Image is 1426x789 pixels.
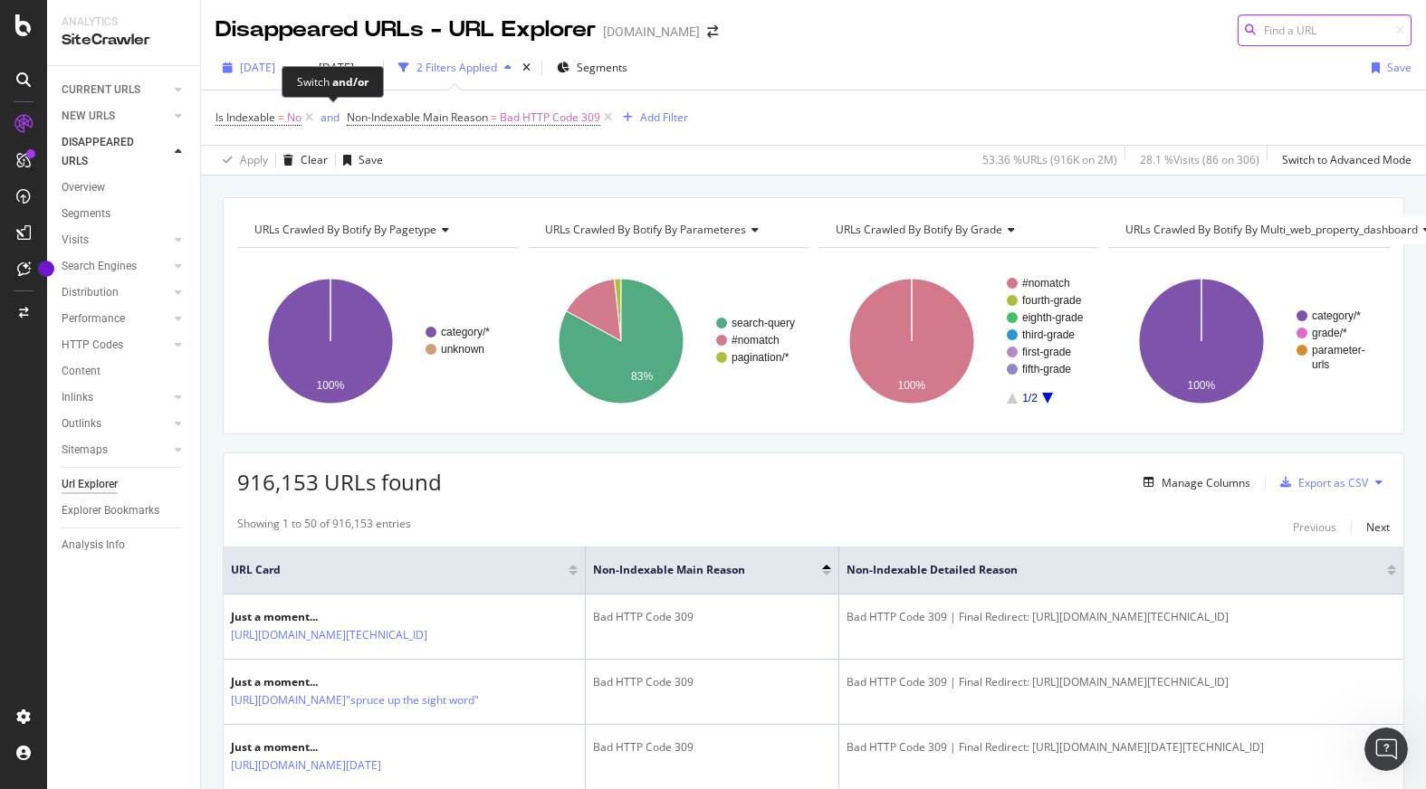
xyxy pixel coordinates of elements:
[62,309,125,328] div: Performance
[62,283,169,302] a: Distribution
[62,475,187,494] a: Url Explorer
[231,691,479,709] a: [URL][DOMAIN_NAME]"spruce up the sight word"
[240,60,275,75] span: 2025 Aug. 24th
[62,81,169,100] a: CURRENT URLS
[332,74,368,90] div: and/or
[62,536,125,555] div: Analysis Info
[1312,358,1329,371] text: urls
[62,441,169,460] a: Sitemaps
[215,14,596,45] div: Disappeared URLs - URL Explorer
[62,81,140,100] div: CURRENT URLS
[818,262,1100,420] svg: A chart.
[231,739,460,756] div: Just a moment...
[1022,392,1038,404] text: 1/2
[359,152,383,167] div: Save
[593,609,831,625] div: Bad HTTP Code 309
[311,53,376,82] button: [DATE]
[237,516,411,537] div: Showing 1 to 50 of 916,153 entries
[62,414,101,433] div: Outlinks
[1022,346,1071,358] text: first-grade
[62,204,187,223] a: Segments
[301,152,328,167] div: Clear
[416,60,497,75] div: 2 Filters Applied
[297,74,368,90] div: Switch
[732,317,795,329] text: search-query
[1022,363,1071,375] text: fifth-grade
[215,53,297,82] button: [DATE]
[62,501,187,520] a: Explorer Bookmarks
[1293,516,1336,537] button: Previous
[62,133,169,171] a: DISAPPEARED URLS
[62,309,169,328] a: Performance
[391,53,519,82] button: 2 Filters Applied
[62,336,123,355] div: HTTP Codes
[321,109,340,125] div: and
[62,231,169,250] a: Visits
[62,475,118,494] div: Url Explorer
[311,60,354,75] span: 2025 Jul. 13th
[237,262,519,420] svg: A chart.
[62,133,153,171] div: DISAPPEARED URLS
[550,53,635,82] button: Segments
[593,739,831,756] div: Bad HTTP Code 309
[231,609,506,625] div: Just a moment...
[593,674,831,690] div: Bad HTTP Code 309
[62,501,159,520] div: Explorer Bookmarks
[62,388,93,407] div: Inlinks
[240,152,268,167] div: Apply
[38,261,54,277] div: Tooltip anchor
[62,336,169,355] a: HTTP Codes
[62,283,119,302] div: Distribution
[62,107,169,126] a: NEW URLS
[616,107,688,128] button: Add Filter
[707,25,718,38] div: arrow-right-arrow-left
[1162,475,1250,490] div: Manage Columns
[603,23,700,41] div: [DOMAIN_NAME]
[1312,309,1361,322] text: category/*
[528,262,809,420] svg: A chart.
[231,756,381,775] a: [URL][DOMAIN_NAME][DATE]
[62,107,115,126] div: NEW URLS
[251,215,502,244] h4: URLs Crawled By Botify By pagetype
[1275,146,1412,175] button: Switch to Advanced Mode
[1140,152,1259,167] div: 28.1 % Visits ( 86 on 306 )
[215,109,275,125] span: Is Indexable
[215,146,268,175] button: Apply
[441,326,490,338] text: category/*
[1125,222,1418,237] span: URLs Crawled By Botify By multi_web_property_dashboard
[297,60,311,75] span: vs
[1282,152,1412,167] div: Switch to Advanced Mode
[1022,328,1075,341] text: third-grade
[1022,311,1084,324] text: eighth-grade
[832,215,1084,244] h4: URLs Crawled By Botify By grade
[577,60,627,75] span: Segments
[847,739,1396,756] div: Bad HTTP Code 309 | Final Redirect: [URL][DOMAIN_NAME][DATE][TECHNICAL_ID]
[500,105,600,130] span: Bad HTTP Code 309
[231,674,558,690] div: Just a moment...
[321,109,340,126] button: and
[1273,468,1368,497] button: Export as CSV
[1387,60,1412,75] div: Save
[1293,519,1336,535] div: Previous
[640,109,688,125] div: Add Filter
[897,379,925,392] text: 100%
[732,334,780,347] text: #nomatch
[62,204,110,223] div: Segments
[62,231,89,250] div: Visits
[631,370,653,383] text: 83%
[62,30,186,51] div: SiteCrawler
[237,467,442,497] span: 916,153 URLs found
[1108,262,1390,420] svg: A chart.
[231,626,427,644] a: [URL][DOMAIN_NAME][TECHNICAL_ID]
[62,536,187,555] a: Analysis Info
[62,414,169,433] a: Outlinks
[491,109,497,125] span: =
[347,109,488,125] span: Non-Indexable Main Reason
[62,388,169,407] a: Inlinks
[1298,475,1368,490] div: Export as CSV
[287,105,301,130] span: No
